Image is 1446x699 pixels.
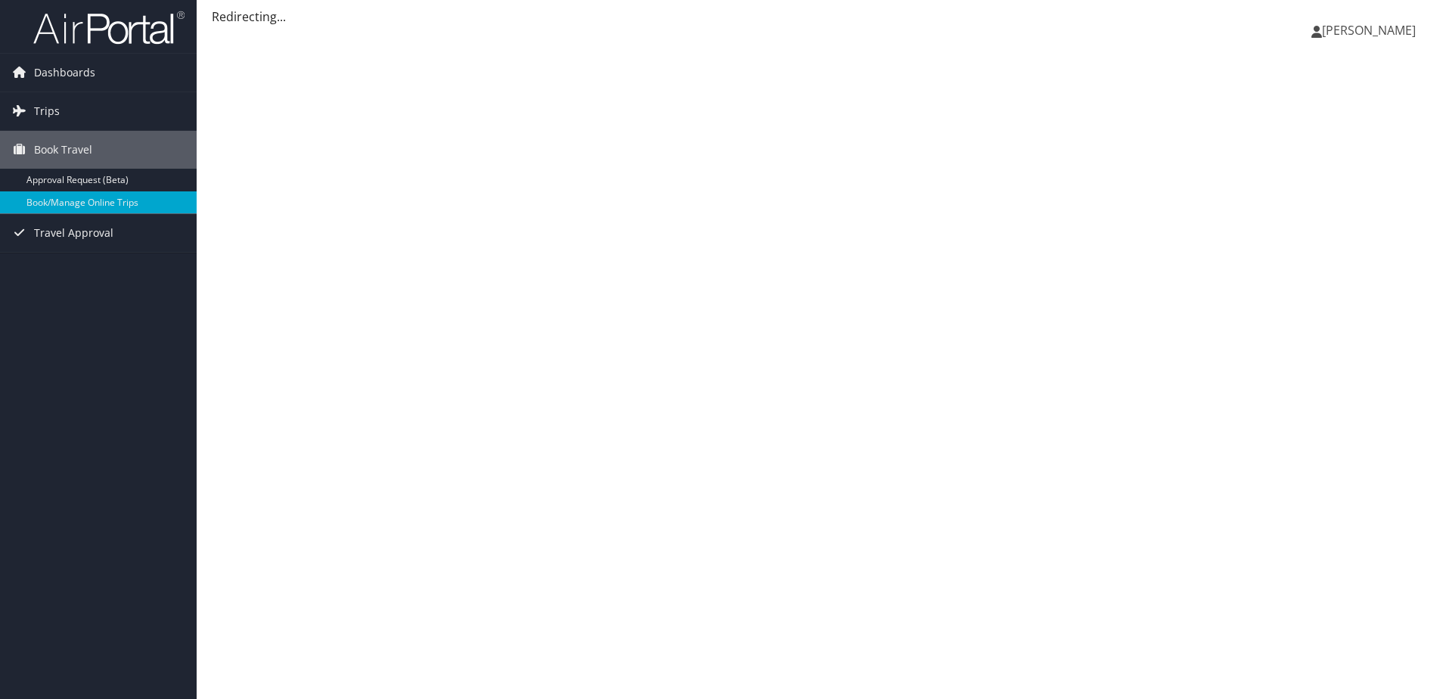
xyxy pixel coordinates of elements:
[1322,22,1416,39] span: [PERSON_NAME]
[34,92,60,130] span: Trips
[1311,8,1431,53] a: [PERSON_NAME]
[212,8,1431,26] div: Redirecting...
[33,10,185,45] img: airportal-logo.png
[34,214,113,252] span: Travel Approval
[34,54,95,92] span: Dashboards
[34,131,92,169] span: Book Travel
